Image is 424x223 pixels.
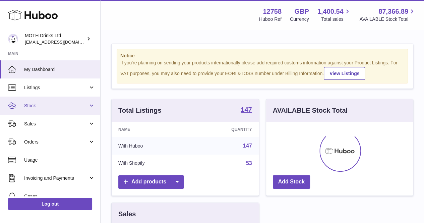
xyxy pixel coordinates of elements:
[241,106,252,114] a: 147
[118,210,136,219] h3: Sales
[120,60,404,80] div: If you're planning on sending your products internationally please add required customs informati...
[118,106,162,115] h3: Total Listings
[24,139,88,145] span: Orders
[112,122,191,137] th: Name
[24,66,95,73] span: My Dashboard
[321,16,351,22] span: Total sales
[259,16,282,22] div: Huboo Ref
[359,16,416,22] span: AVAILABLE Stock Total
[191,122,258,137] th: Quantity
[24,157,95,163] span: Usage
[24,103,88,109] span: Stock
[25,33,85,45] div: MOTH Drinks Ltd
[263,7,282,16] strong: 12758
[118,175,184,189] a: Add products
[8,198,92,210] a: Log out
[273,106,348,115] h3: AVAILABLE Stock Total
[273,175,310,189] a: Add Stock
[24,193,95,200] span: Cases
[120,53,404,59] strong: Notice
[324,67,365,80] a: View Listings
[359,7,416,22] a: 87,366.89 AVAILABLE Stock Total
[24,85,88,91] span: Listings
[317,7,344,16] span: 1,400.54
[378,7,408,16] span: 87,366.89
[294,7,309,16] strong: GBP
[8,34,18,44] img: orders@mothdrinks.com
[290,16,309,22] div: Currency
[24,175,88,181] span: Invoicing and Payments
[25,39,99,45] span: [EMAIL_ADDRESS][DOMAIN_NAME]
[112,155,191,172] td: With Shopify
[246,160,252,166] a: 53
[24,121,88,127] span: Sales
[317,7,351,22] a: 1,400.54 Total sales
[243,143,252,149] a: 147
[241,106,252,113] strong: 147
[112,137,191,155] td: With Huboo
